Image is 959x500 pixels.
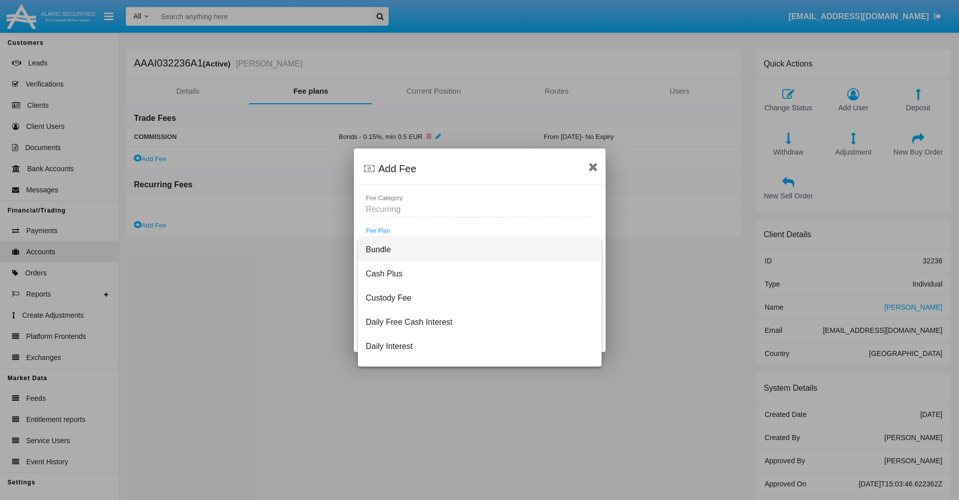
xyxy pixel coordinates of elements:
span: Daily Free Cash Interest [366,310,594,334]
span: Custody Fee [366,286,594,310]
span: Bundle [366,238,594,262]
span: Daily Interest [366,334,594,359]
span: Cash Plus [366,262,594,286]
span: Dividend [366,359,594,383]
